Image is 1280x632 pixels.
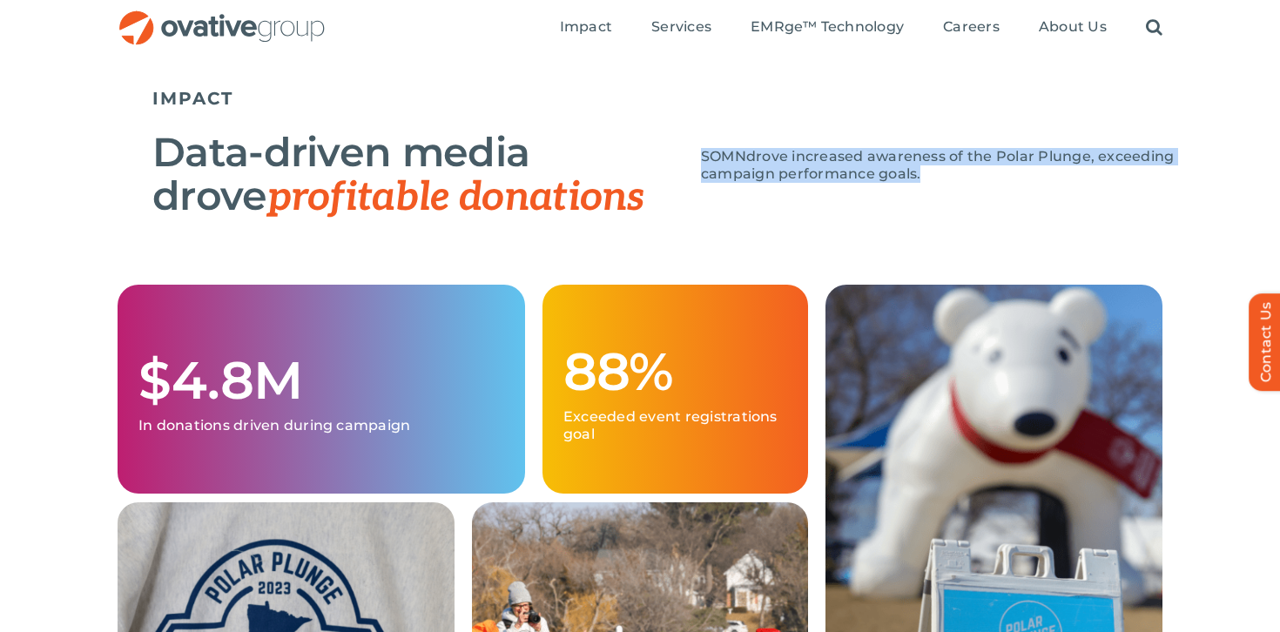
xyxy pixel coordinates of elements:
[651,18,711,37] a: Services
[1039,18,1107,36] span: About Us
[563,344,787,400] h1: 88%
[751,18,904,36] span: EMRge™ Technology
[118,9,327,25] a: OG_Full_horizontal_RGB
[563,408,787,443] p: Exceeded event registrations goal
[138,353,504,408] h1: $4.8M
[560,18,612,36] span: Impact
[1146,18,1162,37] a: Search
[267,173,644,222] span: profitable donations
[560,18,612,37] a: Impact
[943,18,1000,37] a: Careers
[701,148,1174,182] span: drove increased awareness of the Polar Plunge, exceeding campaign performance goals.
[651,18,711,36] span: Services
[701,148,746,165] span: SOMN
[1039,18,1107,37] a: About Us
[751,18,904,37] a: EMRge™ Technology
[943,18,1000,36] span: Careers
[152,88,1197,109] h5: IMPACT
[138,417,504,434] p: In donations driven during campaign
[152,131,675,219] h2: Data-driven media drove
